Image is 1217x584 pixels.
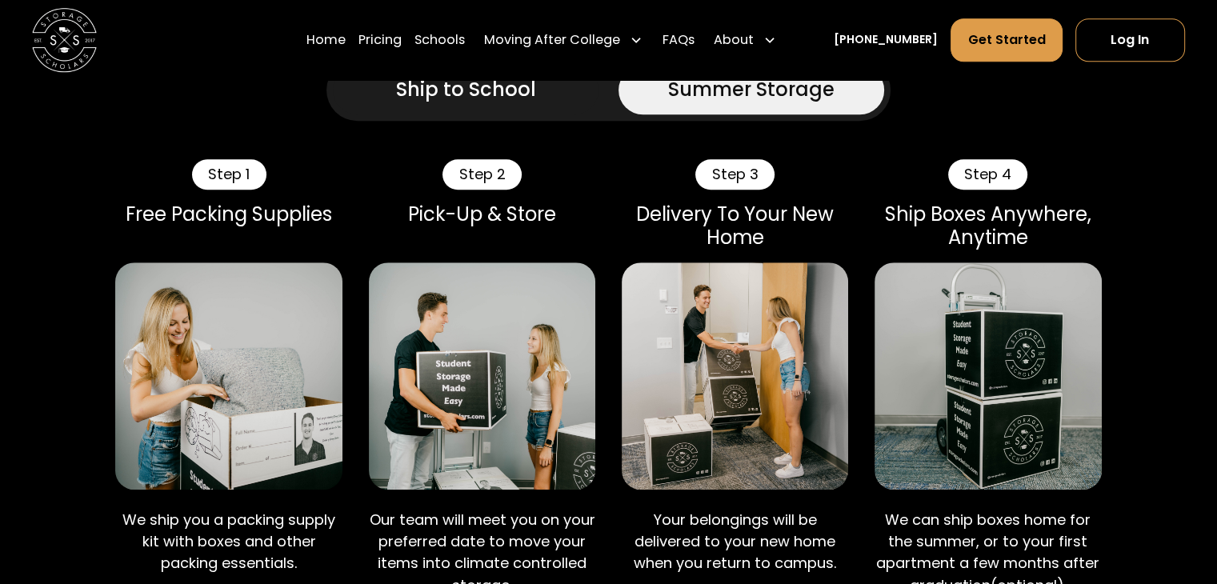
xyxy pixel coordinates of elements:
div: Step 1 [192,159,266,190]
p: Your belongings will be delivered to your new home when you return to campus. [622,509,849,574]
div: Step 2 [442,159,521,190]
a: FAQs [662,18,694,62]
a: Log In [1075,18,1185,62]
div: Moving After College [478,18,649,62]
p: We ship you a packing supply kit with boxes and other packing essentials. [115,509,342,574]
img: Packing a Storage Scholars box. [115,262,342,490]
a: Schools [414,18,465,62]
div: Step 4 [948,159,1027,190]
div: Step 3 [695,159,774,190]
div: Moving After College [484,30,620,50]
div: About [707,18,783,62]
img: Storage Scholars main logo [32,8,97,73]
div: Ship to School [396,75,536,104]
img: Shipping Storage Scholars boxes. [875,262,1102,490]
div: Free Packing Supplies [115,202,342,226]
div: Summer Storage [668,75,835,104]
a: Pricing [358,18,402,62]
a: Get Started [951,18,1062,62]
img: Storage Scholars delivery. [622,262,849,490]
div: Delivery To Your New Home [622,202,849,249]
a: [PHONE_NUMBER] [834,32,938,49]
div: Ship Boxes Anywhere, Anytime [875,202,1102,249]
div: Pick-Up & Store [369,202,596,226]
div: About [714,30,754,50]
img: Storage Scholars pick up. [369,262,596,490]
a: Home [306,18,346,62]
